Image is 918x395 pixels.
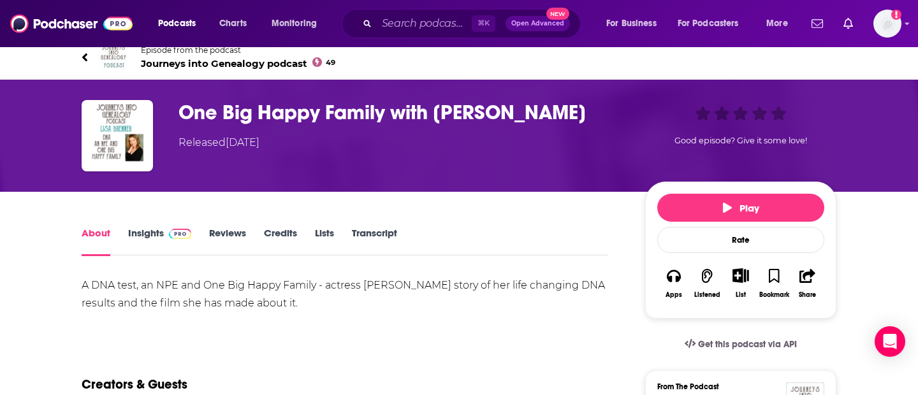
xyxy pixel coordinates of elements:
[669,13,757,34] button: open menu
[169,229,191,239] img: Podchaser Pro
[757,260,790,306] button: Bookmark
[209,227,246,256] a: Reviews
[211,13,254,34] a: Charts
[657,260,690,306] button: Apps
[674,136,807,145] span: Good episode? Give it some love!
[141,57,335,69] span: Journeys into Genealogy podcast
[657,382,814,391] h3: From The Podcast
[806,13,828,34] a: Show notifications dropdown
[657,227,824,253] div: Rate
[838,13,858,34] a: Show notifications dropdown
[666,291,682,299] div: Apps
[82,377,187,392] h2: Creators & Guests
[597,13,673,34] button: open menu
[694,291,720,299] div: Listened
[315,227,334,256] a: Lists
[326,60,335,66] span: 49
[891,10,901,20] svg: Add a profile image
[873,10,901,38] img: User Profile
[791,260,824,306] button: Share
[674,329,807,360] a: Get this podcast via API
[178,135,259,150] div: Released [DATE]
[264,227,297,256] a: Credits
[354,9,593,38] div: Search podcasts, credits, & more...
[799,291,816,299] div: Share
[82,42,459,73] a: Journeys into Genealogy podcastEpisode from the podcastJourneys into Genealogy podcast49
[472,15,495,32] span: ⌘ K
[727,268,754,282] button: Show More Button
[657,194,824,222] button: Play
[149,13,212,34] button: open menu
[757,13,804,34] button: open menu
[506,16,570,31] button: Open AdvancedNew
[759,291,789,299] div: Bookmark
[873,10,901,38] span: Logged in as jillgoldstein
[352,227,397,256] a: Transcript
[141,45,335,55] span: Episode from the podcast
[724,260,757,306] div: Show More ButtonList
[875,326,905,357] div: Open Intercom Messenger
[511,20,564,27] span: Open Advanced
[678,15,739,32] span: For Podcasters
[98,42,129,73] img: Journeys into Genealogy podcast
[272,15,317,32] span: Monitoring
[128,227,191,256] a: InsightsPodchaser Pro
[606,15,657,32] span: For Business
[158,15,196,32] span: Podcasts
[82,227,110,256] a: About
[723,202,759,214] span: Play
[219,15,247,32] span: Charts
[377,13,472,34] input: Search podcasts, credits, & more...
[766,15,788,32] span: More
[82,100,153,171] img: One Big Happy Family with Lisa Brenner
[82,276,608,312] div: A DNA test, an NPE and One Big Happy Family - actress [PERSON_NAME] story of her life changing DN...
[690,260,724,306] button: Listened
[736,291,746,299] div: List
[698,339,797,350] span: Get this podcast via API
[263,13,333,34] button: open menu
[873,10,901,38] button: Show profile menu
[546,8,569,20] span: New
[178,100,625,125] h1: One Big Happy Family with Lisa Brenner
[10,11,133,36] img: Podchaser - Follow, Share and Rate Podcasts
